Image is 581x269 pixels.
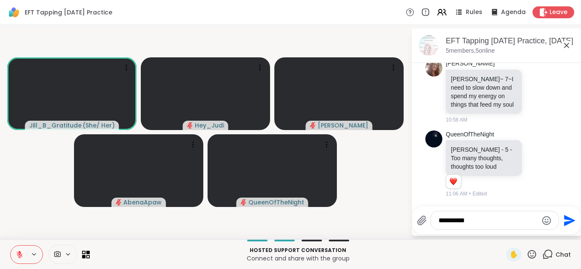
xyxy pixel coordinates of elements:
span: Agenda [501,8,526,17]
p: 5 members, 5 online [446,47,495,55]
p: [PERSON_NAME] - 5 - Too many thoughts, thoughts too loud [451,145,517,171]
span: Edited [473,190,487,198]
span: audio-muted [116,199,122,205]
button: Emoji picker [541,215,552,226]
span: AbenaApaw [123,198,162,207]
button: Reactions: love [449,178,458,185]
img: ShareWell Logomark [7,5,21,20]
img: https://sharewell-space-live.sfo3.digitaloceanspaces.com/user-generated/12025a04-e023-4d79-ba6e-0... [425,59,442,76]
span: ✋ [510,249,518,260]
span: audio-muted [310,122,316,128]
span: 11:06 AM [446,190,467,198]
a: QueenOfTheNight [446,130,494,139]
span: Leave [550,8,567,17]
span: audio-muted [187,122,193,128]
p: [PERSON_NAME]~ 7~I need to slow down and spend my energy on things that feed my soul [451,75,517,109]
img: EFT Tapping Saturday Practice, Oct 11 [419,35,439,56]
button: Send [559,211,578,230]
span: Jill_B_Gratitude [29,121,82,130]
div: Reaction list [446,175,461,188]
a: [PERSON_NAME] [446,59,495,68]
span: EFT Tapping [DATE] Practice [25,8,112,17]
span: 10:58 AM [446,116,467,124]
span: QueenOfTheNight [248,198,304,207]
span: audio-muted [241,199,247,205]
p: Connect and share with the group [95,254,501,263]
span: ( She/ Her ) [83,121,115,130]
span: [PERSON_NAME] [318,121,368,130]
div: EFT Tapping [DATE] Practice, [DATE] [446,36,575,46]
p: Hosted support conversation [95,246,501,254]
span: Rules [466,8,482,17]
span: Hey_Judi [195,121,224,130]
span: Chat [555,250,571,259]
span: • [469,190,471,198]
textarea: Type your message [439,216,538,225]
img: https://sharewell-space-live.sfo3.digitaloceanspaces.com/user-generated/d7277878-0de6-43a2-a937-4... [425,130,442,147]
